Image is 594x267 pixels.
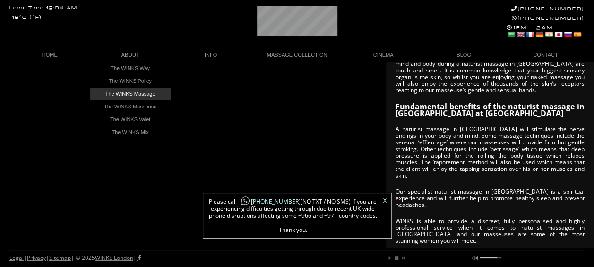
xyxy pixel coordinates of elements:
a: The WINKS Mix [90,126,171,139]
a: mute [472,255,478,261]
a: The WINKS Policy [90,75,171,88]
div: Local Time 12:04 AM [9,6,77,11]
h2: Fundamental benefits of the naturist massage in [GEOGRAPHIC_DATA] at [GEOGRAPHIC_DATA] [396,103,585,116]
a: The WINKS Way [90,62,171,75]
a: ABOUT [90,49,170,62]
p: Our specialist naturist massage in [GEOGRAPHIC_DATA] is a spiritual experience and will further h... [396,188,585,208]
a: The WINKS Masseuse [90,100,171,113]
div: -18°C (°F) [9,15,42,20]
a: Hindi [544,31,553,38]
a: Sitemap [49,254,71,262]
a: Japanese [554,31,562,38]
a: play [387,255,393,261]
a: [PHONE_NUMBER] [237,197,301,205]
span: Please call (NO TXT / NO SMS) if you are experiencing difficulties getting through due to recent ... [208,198,378,233]
a: The WINKS Valet [90,113,171,126]
a: Privacy [27,254,46,262]
p: WINKS is able to provide a discreet, fully personalised and highly professional service when it c... [396,218,585,244]
a: CINEMA [343,49,423,62]
a: INFO [171,49,251,62]
a: HOME [9,49,90,62]
a: MASSAGE COLLECTION [251,49,343,62]
a: French [525,31,534,38]
a: Legal [9,254,24,262]
a: X [383,198,387,204]
a: BLOG [423,49,504,62]
a: WINKS London [95,254,133,262]
a: The WINKS Massage [90,88,171,100]
a: Arabic [507,31,515,38]
p: The body’s two main senses provide the evocative links between your mind and body during a naturi... [396,54,585,94]
div: | | | © 2025 | [9,250,141,266]
a: German [535,31,543,38]
a: Russian [563,31,572,38]
a: English [516,31,525,38]
a: [PHONE_NUMBER] [512,15,585,21]
p: A naturist massage in [GEOGRAPHIC_DATA] will stimulate the nerve endings in your body and mind. S... [396,126,585,179]
a: CONTACT [504,49,585,62]
img: whatsapp-icon1.png [241,196,250,206]
a: Spanish [573,31,581,38]
a: [PHONE_NUMBER] [511,6,585,12]
a: next [400,255,406,261]
a: stop [394,255,399,261]
div: 1PM - 2AM [507,25,585,40]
